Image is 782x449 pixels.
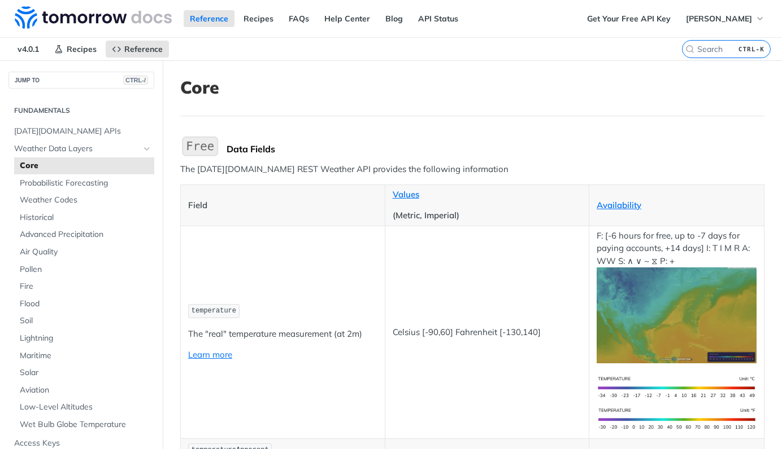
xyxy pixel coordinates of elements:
[597,200,641,210] a: Availability
[14,175,154,192] a: Probabilistic Forecasting
[142,144,151,153] button: Hide subpages for Weather Data Layers
[227,143,764,155] div: Data Fields
[597,309,757,320] span: Expand image
[14,157,154,174] a: Core
[597,230,757,363] p: F: [-6 hours for free, up to -7 days for paying accounts, +14 days] I: T I M R A: WW S: ∧ ∨ ~ ⧖ P: +
[20,229,151,240] span: Advanced Precipitation
[393,189,419,200] a: Values
[379,10,409,27] a: Blog
[20,402,151,413] span: Low-Level Altitudes
[14,209,154,226] a: Historical
[20,419,151,430] span: Wet Bulb Globe Temperature
[14,312,154,329] a: Soil
[20,178,151,189] span: Probabilistic Forecasting
[20,350,151,362] span: Maritime
[393,326,582,339] p: Celsius [-90,60] Fahrenheit [-130,140]
[14,192,154,209] a: Weather Codes
[581,10,677,27] a: Get Your Free API Key
[184,10,234,27] a: Reference
[20,212,151,223] span: Historical
[14,364,154,381] a: Solar
[188,349,232,360] a: Learn more
[686,14,752,24] span: [PERSON_NAME]
[14,143,140,155] span: Weather Data Layers
[597,413,757,424] span: Expand image
[14,226,154,243] a: Advanced Precipitation
[48,41,103,58] a: Recipes
[237,10,280,27] a: Recipes
[318,10,376,27] a: Help Center
[124,44,163,54] span: Reference
[14,399,154,416] a: Low-Level Altitudes
[8,72,154,89] button: JUMP TOCTRL-/
[14,416,154,433] a: Wet Bulb Globe Temperature
[14,296,154,312] a: Flood
[8,140,154,157] a: Weather Data LayersHide subpages for Weather Data Layers
[736,43,767,55] kbd: CTRL-K
[20,246,151,258] span: Air Quality
[123,76,148,85] span: CTRL-/
[412,10,464,27] a: API Status
[20,160,151,171] span: Core
[393,209,582,222] p: (Metric, Imperial)
[20,281,151,292] span: Fire
[188,199,377,212] p: Field
[20,315,151,327] span: Soil
[11,41,45,58] span: v4.0.1
[192,307,236,315] span: temperature
[14,278,154,295] a: Fire
[14,382,154,399] a: Aviation
[283,10,315,27] a: FAQs
[20,298,151,310] span: Flood
[20,385,151,396] span: Aviation
[14,261,154,278] a: Pollen
[685,45,694,54] svg: Search
[20,195,151,206] span: Weather Codes
[680,10,771,27] button: [PERSON_NAME]
[188,328,377,341] p: The "real" temperature measurement (at 2m)
[14,438,151,449] span: Access Keys
[14,244,154,261] a: Air Quality
[180,77,764,98] h1: Core
[67,44,97,54] span: Recipes
[14,126,151,137] span: [DATE][DOMAIN_NAME] APIs
[180,163,764,176] p: The [DATE][DOMAIN_NAME] REST Weather API provides the following information
[15,6,172,29] img: Tomorrow.io Weather API Docs
[8,123,154,140] a: [DATE][DOMAIN_NAME] APIs
[20,333,151,344] span: Lightning
[14,330,154,347] a: Lightning
[14,347,154,364] a: Maritime
[20,264,151,275] span: Pollen
[597,381,757,392] span: Expand image
[20,367,151,378] span: Solar
[106,41,169,58] a: Reference
[8,105,154,116] h2: Fundamentals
